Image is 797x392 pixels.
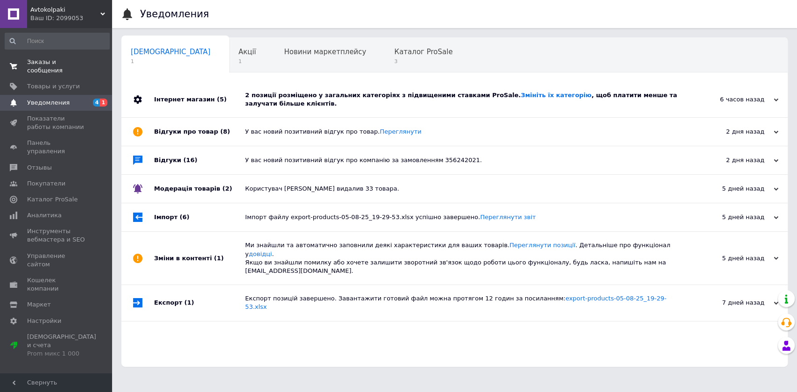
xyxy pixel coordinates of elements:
div: 7 дней назад [685,299,778,307]
span: Кошелек компании [27,276,86,293]
span: Показатели работы компании [27,114,86,131]
div: Імпорт [154,203,245,231]
div: Експорт [154,285,245,321]
span: 1 [100,99,107,107]
span: Avtokolpaki [30,6,100,14]
span: Маркет [27,300,51,309]
span: Инструменты вебмастера и SEO [27,227,86,244]
div: Експорт позицій завершено. Завантажити готовий файл можна протягом 12 годин за посиланням: [245,294,685,311]
div: Модерація товарів [154,175,245,203]
span: Покупатели [27,179,65,188]
div: Відгуки про товар [154,118,245,146]
h1: Уведомления [140,8,209,20]
span: 4 [93,99,100,107]
span: Заказы и сообщения [27,58,86,75]
span: Каталог ProSale [394,48,452,56]
span: [DEMOGRAPHIC_DATA] и счета [27,333,96,358]
span: (8) [220,128,230,135]
span: 3 [394,58,452,65]
span: Каталог ProSale [27,195,78,204]
div: 6 часов назад [685,95,778,104]
span: Управление сайтом [27,252,86,269]
span: (1) [184,299,194,306]
div: У вас новий позитивний відгук про товар. [245,128,685,136]
span: [DEMOGRAPHIC_DATA] [131,48,211,56]
div: Відгуки [154,146,245,174]
div: Імпорт файлу export-products-05-08-25_19-29-53.xlsx успішно завершено. [245,213,685,221]
div: Інтернет магазин [154,82,245,117]
div: 2 дня назад [685,128,778,136]
span: Акції [239,48,256,56]
div: 2 позиції розміщено у загальних категоріях з підвищеними ставками ProSale. , щоб платити менше та... [245,91,685,108]
a: Переглянути звіт [480,214,536,221]
span: (5) [217,96,226,103]
span: Товары и услуги [27,82,80,91]
span: Уведомления [27,99,70,107]
a: Переглянути [380,128,421,135]
span: Настройки [27,317,61,325]
span: (6) [180,214,190,221]
span: 1 [239,58,256,65]
a: Змініть їх категорію [521,92,591,99]
span: (2) [222,185,232,192]
div: 2 дня назад [685,156,778,164]
div: У вас новий позитивний відгук про компанію за замовленням 356242021. [245,156,685,164]
span: 1 [131,58,211,65]
a: довідці [249,250,272,257]
span: Панель управления [27,139,86,156]
span: Отзывы [27,164,52,172]
a: Переглянути позиції [509,242,575,249]
div: 5 дней назад [685,254,778,263]
span: Аналитика [27,211,62,220]
span: Новини маркетплейсу [284,48,366,56]
div: Ми знайшли та автоматично заповнили деякі характеристики для ваших товарів. . Детальніше про функ... [245,241,685,275]
span: (16) [183,157,197,164]
div: Ваш ID: 2099053 [30,14,112,22]
input: Поиск [5,33,110,50]
div: Користувач [PERSON_NAME] видалив 33 товара. [245,185,685,193]
div: 5 дней назад [685,213,778,221]
div: Prom микс 1 000 [27,349,96,358]
div: 5 дней назад [685,185,778,193]
div: Зміни в контенті [154,232,245,285]
span: (1) [214,255,224,262]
